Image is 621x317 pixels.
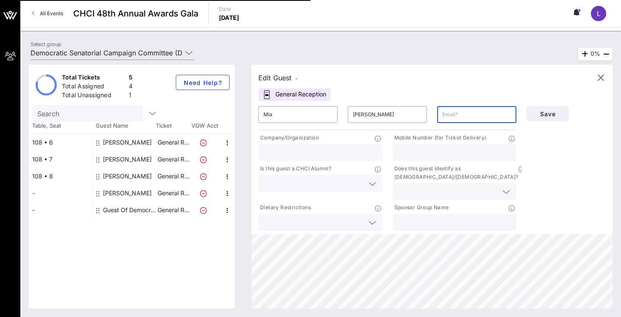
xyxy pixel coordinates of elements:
[156,185,190,202] p: General R…
[62,82,125,93] div: Total Assigned
[578,48,613,60] div: 0%
[176,75,230,90] button: Need Help?
[258,164,331,173] p: Is this guest a CHCI Alumni?
[442,108,511,121] input: Email*
[258,203,311,212] p: Dietary Restrictions
[156,168,190,185] p: General R…
[29,168,92,185] div: 108 • 8
[103,185,152,202] div: Alex Ochoa
[219,5,239,14] p: Date
[156,122,190,130] span: Ticket
[156,151,190,168] p: General R…
[103,202,156,219] div: Guest Of Democratic Senatorial Campaign Committee (DSCC)
[29,122,92,130] span: Table, Seat
[62,73,125,84] div: Total Tickets
[258,88,330,101] div: General Reception
[263,108,333,121] input: First Name*
[103,134,152,151] div: Londyn Marshall
[129,91,133,101] div: 1
[30,41,61,47] label: Select group
[258,72,298,84] div: Edit Guest
[258,134,319,142] p: Company/Organization
[295,75,298,82] span: -
[393,203,449,212] p: Sponsor Group Name
[103,151,152,168] div: Ethan Golde
[29,134,92,151] div: 108 • 6
[129,73,133,84] div: 5
[103,168,152,185] div: Mariam Hashem
[393,134,487,142] p: Mobile Number (for Ticket Delivery)
[183,79,222,86] span: Need Help?
[29,151,92,168] div: 108 • 7
[591,6,606,21] div: L
[527,106,569,121] button: Save
[29,202,92,219] div: -
[533,110,562,118] span: Save
[353,108,422,121] input: Last Name*
[73,7,198,20] span: CHCI 48th Annual Awards Gala
[156,202,190,219] p: General R…
[92,122,156,130] span: Guest Name
[156,134,190,151] p: General R…
[190,122,219,130] span: VOW Acct
[219,14,239,22] p: [DATE]
[129,82,133,93] div: 4
[40,10,63,16] span: All Events
[62,91,125,101] div: Total Unassigned
[27,7,68,20] a: All Events
[29,185,92,202] div: -
[597,9,601,18] span: L
[393,164,518,181] p: Does this guest identify as [DEMOGRAPHIC_DATA]/[DEMOGRAPHIC_DATA]?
